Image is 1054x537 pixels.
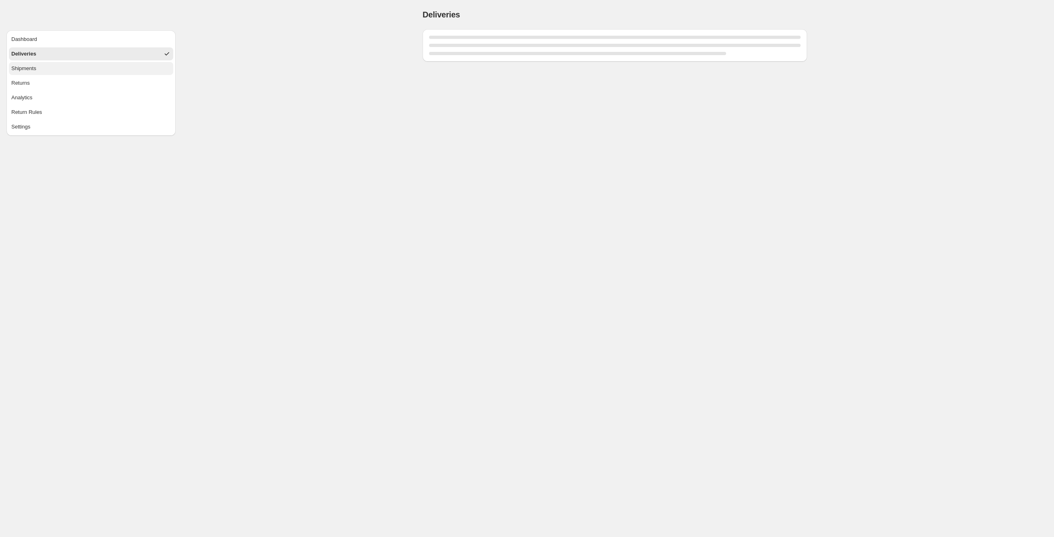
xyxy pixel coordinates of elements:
div: Shipments [11,64,36,73]
button: Return Rules [9,106,173,119]
button: Settings [9,120,173,133]
h1: Deliveries [423,10,460,19]
button: Dashboard [9,33,173,46]
div: Return Rules [11,108,42,116]
div: Settings [11,123,30,131]
div: Returns [11,79,30,87]
button: Shipments [9,62,173,75]
div: Analytics [11,94,32,102]
button: Analytics [9,91,173,104]
div: Deliveries [11,50,36,58]
button: Returns [9,77,173,90]
button: Deliveries [9,47,173,60]
div: Dashboard [11,35,37,43]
